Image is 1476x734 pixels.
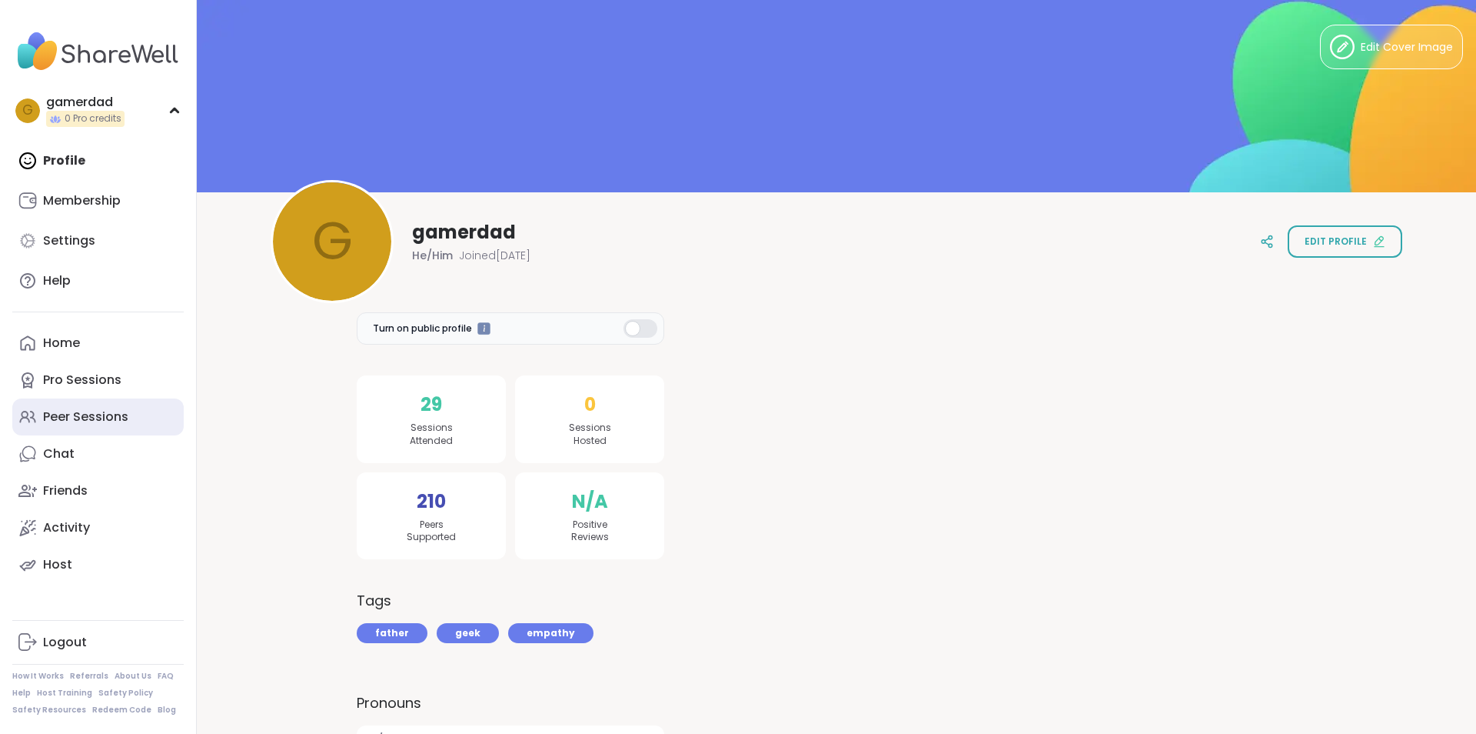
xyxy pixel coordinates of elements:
a: Host Training [37,688,92,699]
a: Peer Sessions [12,399,184,435]
a: Host [12,546,184,583]
div: Chat [43,445,75,462]
a: Friends [12,472,184,509]
div: Membership [43,192,121,209]
a: Settings [12,222,184,259]
button: Edit profile [1288,225,1402,258]
div: Activity [43,519,90,536]
a: Activity [12,509,184,546]
div: Peer Sessions [43,409,128,425]
div: Help [43,272,71,289]
a: Blog [158,705,176,716]
div: Home [43,335,80,352]
span: Edit profile [1305,235,1367,249]
a: Safety Policy [98,688,153,699]
span: 210 [417,488,446,515]
a: Redeem Code [92,705,151,716]
a: Referrals [70,671,108,682]
img: ShareWell Nav Logo [12,25,184,78]
span: empathy [527,626,575,640]
a: Help [12,688,31,699]
iframe: Spotlight [477,322,490,335]
a: Chat [12,435,184,472]
div: Settings [43,232,95,249]
a: How It Works [12,671,64,682]
span: Sessions Attended [410,422,453,448]
span: father [375,626,409,640]
a: Logout [12,624,184,661]
a: FAQ [158,671,174,682]
a: Pro Sessions [12,362,184,399]
span: geek [455,626,480,640]
div: Pro Sessions [43,372,121,389]
span: Peers Supported [407,519,456,545]
button: Edit Cover Image [1320,25,1463,69]
span: 29 [421,391,442,419]
div: Logout [43,634,87,651]
span: Turn on public profile [373,322,472,335]
label: Pronouns [357,692,664,713]
a: Safety Resources [12,705,86,716]
span: g [22,101,33,121]
h3: Tags [357,590,391,611]
span: 0 Pro credits [65,112,121,125]
a: Home [12,325,184,362]
span: gamerdad [412,220,516,245]
span: Sessions Hosted [569,422,611,448]
div: Friends [43,482,88,499]
span: Edit Cover Image [1361,39,1453,55]
a: About Us [115,671,151,682]
div: Host [43,556,72,573]
span: 0 [584,391,596,419]
span: Positive Reviews [571,519,609,545]
div: gamerdad [46,94,125,111]
span: Joined [DATE] [459,248,530,263]
a: Help [12,262,184,299]
a: Membership [12,182,184,219]
span: N/A [572,488,608,515]
span: He/Him [412,248,453,263]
